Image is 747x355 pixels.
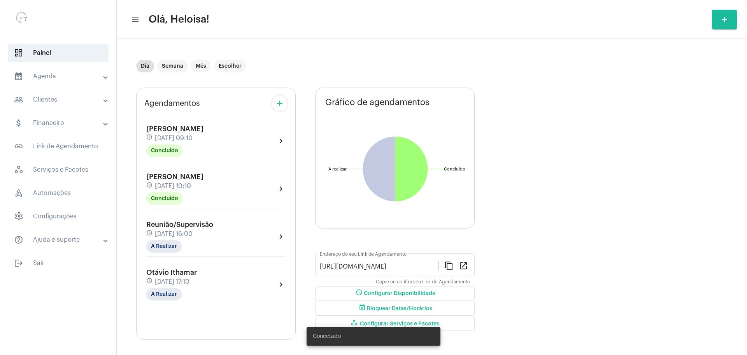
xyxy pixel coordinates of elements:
[14,118,23,128] mat-icon: sidenav icon
[14,212,23,221] span: sidenav icon
[325,98,430,107] span: Gráfico de agendamentos
[146,144,183,157] mat-chip: Concluído
[14,142,23,151] mat-icon: sidenav icon
[5,67,116,86] mat-expansion-panel-header: sidenav iconAgenda
[8,254,109,272] span: Sair
[14,95,23,104] mat-icon: sidenav icon
[276,232,286,241] mat-icon: chevron_right
[191,60,211,72] mat-chip: Mês
[8,184,109,202] span: Automações
[315,317,475,331] button: Configurar Serviços e Pacotes
[146,240,182,253] mat-chip: A Realizar
[14,95,104,104] mat-panel-title: Clientes
[149,13,209,26] span: Olá, Heloisa!
[459,261,468,270] mat-icon: open_in_new
[276,184,286,193] mat-icon: chevron_right
[157,60,188,72] mat-chip: Semana
[275,99,284,108] mat-icon: add
[14,165,23,174] span: sidenav icon
[136,60,154,72] mat-chip: Dia
[146,173,203,180] span: [PERSON_NAME]
[444,261,454,270] mat-icon: content_copy
[155,135,193,142] span: [DATE] 09:10
[144,99,200,108] span: Agendamentos
[5,114,116,132] mat-expansion-panel-header: sidenav iconFinanceiro
[8,137,109,156] span: Link de Agendamento
[320,263,438,270] input: Link
[354,289,364,298] mat-icon: schedule
[146,192,183,205] mat-chip: Concluído
[146,221,213,228] span: Reunião/Supervisão
[155,183,191,190] span: [DATE] 10:10
[155,230,193,237] span: [DATE] 16:00
[14,188,23,198] span: sidenav icon
[8,207,109,226] span: Configurações
[214,60,246,72] mat-chip: Escolher
[358,304,367,313] mat-icon: event_busy
[5,230,116,249] mat-expansion-panel-header: sidenav iconAjuda e suporte
[358,306,432,311] span: Bloquear Datas/Horários
[444,167,465,171] text: Concluído
[6,4,37,35] img: 0d939d3e-dcd2-0964-4adc-7f8e0d1a206f.png
[276,280,286,289] mat-icon: chevron_right
[328,167,347,171] text: A realizar
[5,90,116,109] mat-expansion-panel-header: sidenav iconClientes
[8,160,109,179] span: Serviços e Pacotes
[146,182,153,190] mat-icon: schedule
[131,15,139,25] mat-icon: sidenav icon
[14,235,104,244] mat-panel-title: Ajuda e suporte
[155,278,189,285] span: [DATE] 17:10
[315,286,475,301] button: Configurar Disponibilidade
[14,258,23,268] mat-icon: sidenav icon
[14,48,23,58] span: sidenav icon
[313,332,341,340] span: Conectado
[146,269,197,276] span: Otávio Ithamar
[146,125,203,132] span: [PERSON_NAME]
[376,279,470,285] mat-hint: Copie ou confira seu Link de Agendamento
[720,15,729,24] mat-icon: add
[14,72,23,81] mat-icon: sidenav icon
[354,291,435,296] span: Configurar Disponibilidade
[8,44,109,62] span: Painel
[146,288,182,301] mat-chip: A Realizar
[146,134,153,142] mat-icon: schedule
[146,278,153,286] mat-icon: schedule
[146,230,153,238] mat-icon: schedule
[315,302,475,316] button: Bloquear Datas/Horários
[14,235,23,244] mat-icon: sidenav icon
[14,118,104,128] mat-panel-title: Financeiro
[14,72,104,81] mat-panel-title: Agenda
[276,136,286,146] mat-icon: chevron_right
